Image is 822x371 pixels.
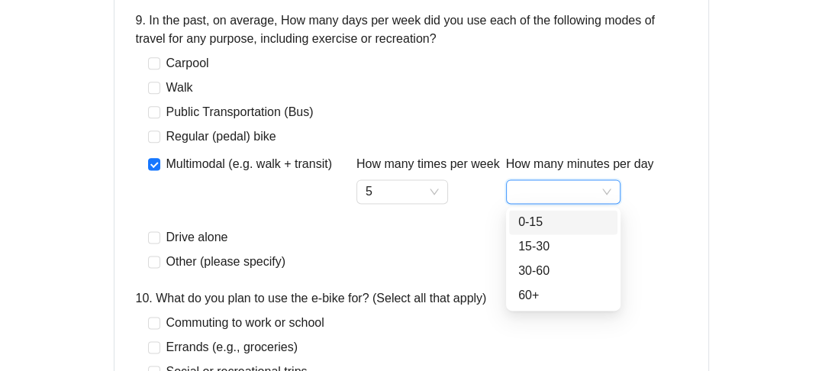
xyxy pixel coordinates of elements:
div: 60+ [518,286,608,305]
label: 9. In the past, on average, How many days per week did you use each of the following modes of tra... [136,11,687,48]
span: Walk [160,79,199,97]
span: Commuting to work or school [160,314,330,332]
div: 0-15 [509,210,617,234]
div: 15-30 [509,234,617,259]
span: Multimodal (e.g. walk + transit) [160,155,338,173]
label: 10. What do you plan to use the e-bike for? (Select all that apply) [136,289,487,308]
span: Other (please specify) [160,253,292,271]
div: 0-15 [518,213,608,231]
div: 15-30 [518,237,608,256]
span: Errands (e.g., groceries) [160,338,305,356]
span: Carpool [160,54,215,73]
label: How many times per week [356,155,500,173]
label: How many minutes per day [506,155,654,173]
span: 5 [366,180,439,203]
span: Public Transportation (Bus) [160,103,320,121]
div: 30-60 [518,262,608,280]
span: Drive alone [160,228,234,247]
div: 30-60 [509,259,617,283]
span: Regular (pedal) bike [160,127,282,146]
div: 60+ [509,283,617,308]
